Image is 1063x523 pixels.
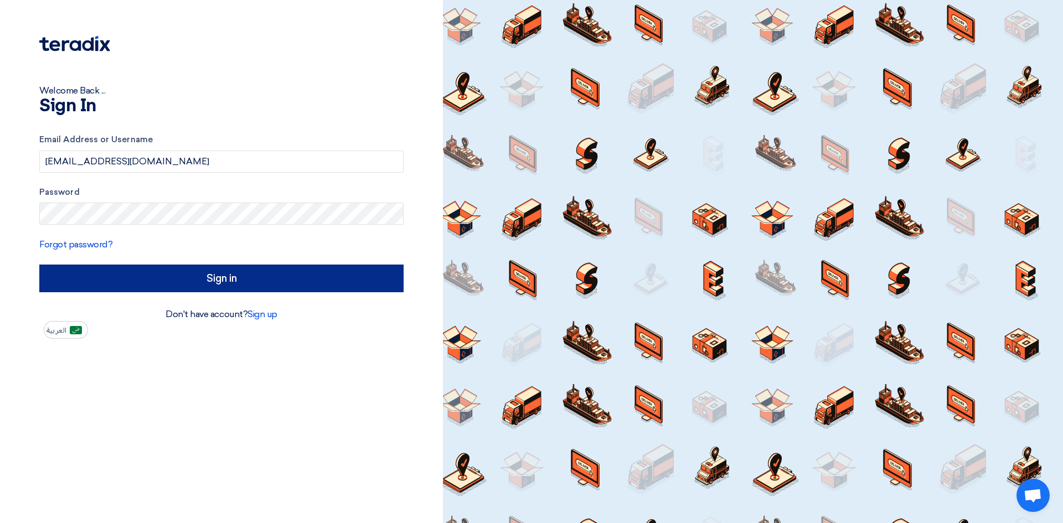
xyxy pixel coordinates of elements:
span: العربية [47,327,66,334]
img: Teradix logo [39,36,110,51]
div: Don't have account? [39,308,404,321]
div: Welcome Back ... [39,84,404,97]
label: Email Address or Username [39,133,404,146]
input: Sign in [39,265,404,292]
input: Enter your business email or username [39,151,404,173]
img: ar-AR.png [70,326,82,334]
label: Password [39,186,404,199]
a: Sign up [247,309,277,319]
h1: Sign In [39,97,404,115]
div: Open chat [1016,479,1050,512]
a: Forgot password? [39,239,112,250]
button: العربية [44,321,88,339]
